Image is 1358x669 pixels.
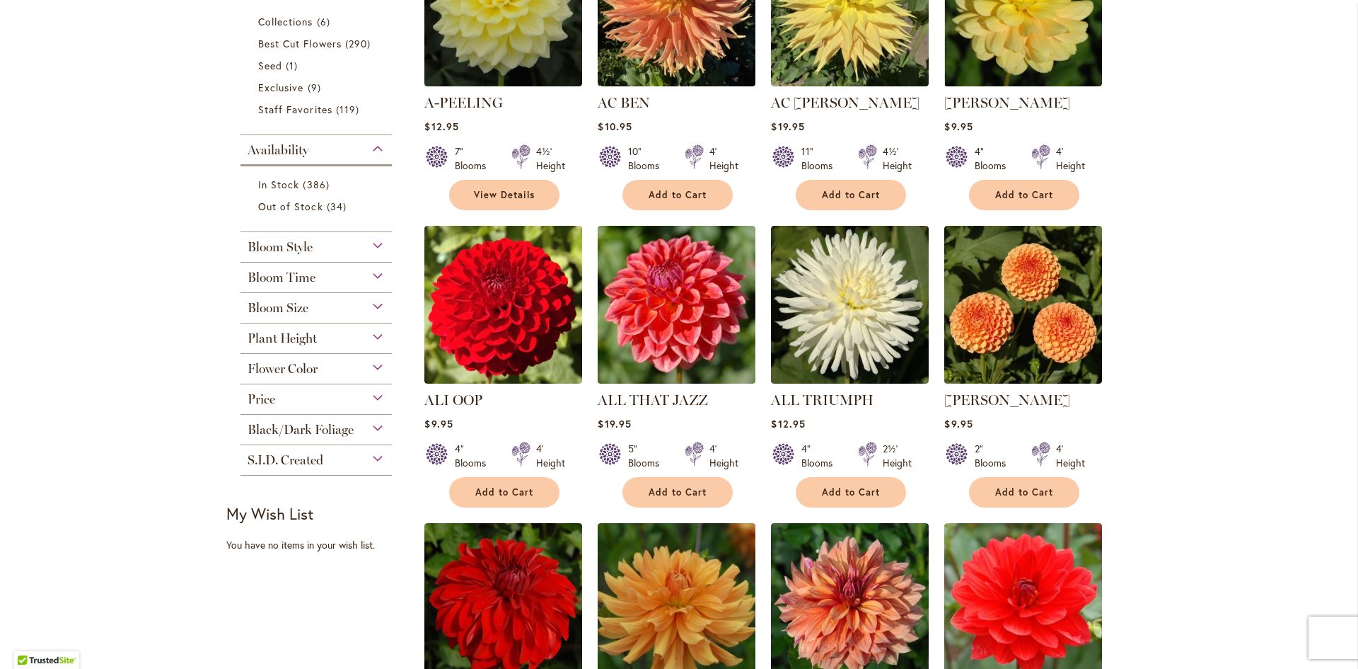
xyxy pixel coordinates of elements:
a: Collections [258,14,378,29]
a: Exclusive [258,80,378,95]
a: Staff Favorites [258,102,378,117]
span: Staff Favorites [258,103,332,116]
a: Seed [258,58,378,73]
span: Price [248,391,275,407]
div: 5" Blooms [628,442,668,470]
span: Seed [258,59,282,72]
span: $19.95 [598,417,631,430]
strong: My Wish List [226,503,313,524]
a: Best Cut Flowers [258,36,378,51]
span: 1 [286,58,301,73]
img: ALI OOP [424,226,582,384]
div: 7" Blooms [455,144,494,173]
div: 4" Blooms [455,442,494,470]
span: $19.95 [771,120,804,133]
span: Bloom Time [248,270,315,285]
span: Plant Height [248,331,317,346]
span: Add to Cart [822,486,880,498]
div: 4" Blooms [801,442,841,470]
span: $9.95 [944,417,973,430]
span: In Stock [258,178,299,191]
a: ALL THAT JAZZ [598,391,708,408]
span: S.I.D. Created [248,452,323,468]
button: Add to Cart [796,180,906,210]
span: $12.95 [424,120,458,133]
a: [PERSON_NAME] [944,391,1070,408]
span: Bloom Style [248,239,313,255]
span: $12.95 [771,417,805,430]
div: 4" Blooms [975,144,1014,173]
span: Add to Cart [995,189,1053,201]
div: 4' Height [1056,442,1085,470]
a: [PERSON_NAME] [944,94,1070,111]
a: A-Peeling [424,76,582,89]
span: Add to Cart [995,486,1053,498]
span: Flower Color [248,361,318,377]
span: Add to Cart [475,486,533,498]
a: AMBER QUEEN [944,373,1102,387]
img: AMBER QUEEN [944,226,1102,384]
span: Black/Dark Foliage [248,422,354,438]
button: Add to Cart [622,477,733,508]
button: Add to Cart [969,477,1079,508]
span: Availability [248,142,308,158]
a: In Stock 386 [258,177,378,192]
button: Add to Cart [969,180,1079,210]
a: AHOY MATEY [944,76,1102,89]
span: 119 [336,102,363,117]
div: 11" Blooms [801,144,841,173]
a: A-PEELING [424,94,503,111]
span: View Details [474,189,535,201]
div: 4½' Height [883,144,912,173]
a: Out of Stock 34 [258,199,378,214]
iframe: Launch Accessibility Center [11,619,50,658]
span: 386 [303,177,332,192]
button: Add to Cart [449,477,559,508]
div: 4' Height [1056,144,1085,173]
a: AC BEN [598,94,650,111]
span: $9.95 [424,417,453,430]
a: ALI OOP [424,373,582,387]
button: Add to Cart [796,477,906,508]
div: 4' Height [709,442,738,470]
span: 9 [308,80,325,95]
div: 2½' Height [883,442,912,470]
button: Add to Cart [622,180,733,210]
span: Add to Cart [822,189,880,201]
a: ALL TRIUMPH [771,373,929,387]
img: ALL THAT JAZZ [598,226,755,384]
a: ALL TRIUMPH [771,391,874,408]
span: $10.95 [598,120,632,133]
a: AC Jeri [771,76,929,89]
div: You have no items in your wish list. [226,538,415,552]
span: $9.95 [944,120,973,133]
div: 10" Blooms [628,144,668,173]
a: View Details [449,180,559,210]
div: 4' Height [709,144,738,173]
span: 34 [327,199,350,214]
span: 6 [317,14,334,29]
span: Out of Stock [258,200,323,213]
div: 4' Height [536,442,565,470]
a: ALL THAT JAZZ [598,373,755,387]
a: ALI OOP [424,391,482,408]
img: ALL TRIUMPH [771,226,929,384]
div: 2" Blooms [975,442,1014,470]
span: Exclusive [258,81,303,94]
span: Best Cut Flowers [258,37,342,50]
span: Add to Cart [649,189,707,201]
span: Collections [258,15,313,28]
span: Bloom Size [248,300,308,316]
div: 4½' Height [536,144,565,173]
span: 290 [345,36,374,51]
span: Add to Cart [649,486,707,498]
a: AC BEN [598,76,755,89]
a: AC [PERSON_NAME] [771,94,919,111]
